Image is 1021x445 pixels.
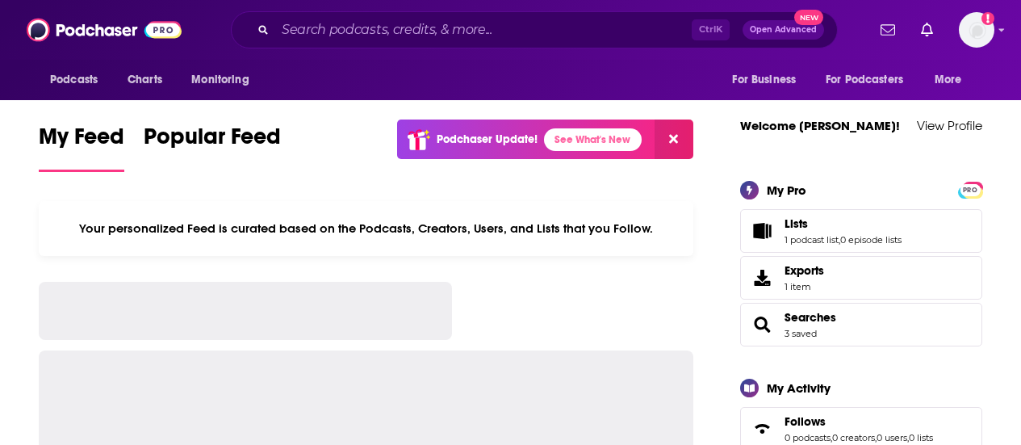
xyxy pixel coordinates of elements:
[874,16,902,44] a: Show notifications dropdown
[767,380,831,396] div: My Activity
[960,183,980,195] a: PRO
[875,432,877,443] span: ,
[740,303,982,346] span: Searches
[815,65,927,95] button: open menu
[923,65,982,95] button: open menu
[785,281,824,292] span: 1 item
[785,216,808,231] span: Lists
[907,432,909,443] span: ,
[959,12,994,48] img: User Profile
[794,10,823,25] span: New
[785,414,933,429] a: Follows
[785,414,826,429] span: Follows
[767,183,806,198] div: My Pro
[275,17,692,43] input: Search podcasts, credits, & more...
[740,118,900,133] a: Welcome [PERSON_NAME]!
[746,220,778,242] a: Lists
[39,201,693,256] div: Your personalized Feed is curated based on the Podcasts, Creators, Users, and Lists that you Follow.
[692,19,730,40] span: Ctrl K
[785,234,839,246] a: 1 podcast list
[544,128,642,151] a: See What's New
[117,65,172,95] a: Charts
[128,69,162,91] span: Charts
[740,256,982,300] a: Exports
[785,263,824,278] span: Exports
[959,12,994,48] span: Logged in as LBraverman
[39,65,119,95] button: open menu
[191,69,249,91] span: Monitoring
[785,328,817,339] a: 3 saved
[840,234,902,246] a: 0 episode lists
[960,184,980,196] span: PRO
[785,310,836,325] a: Searches
[831,432,832,443] span: ,
[826,69,903,91] span: For Podcasters
[39,123,124,160] span: My Feed
[39,123,124,172] a: My Feed
[721,65,816,95] button: open menu
[746,418,778,440] a: Follows
[144,123,281,172] a: Popular Feed
[785,216,902,231] a: Lists
[785,432,831,443] a: 0 podcasts
[180,65,270,95] button: open menu
[877,432,907,443] a: 0 users
[743,20,824,40] button: Open AdvancedNew
[231,11,838,48] div: Search podcasts, credits, & more...
[437,132,538,146] p: Podchaser Update!
[750,26,817,34] span: Open Advanced
[839,234,840,246] span: ,
[50,69,98,91] span: Podcasts
[935,69,962,91] span: More
[732,69,796,91] span: For Business
[746,313,778,336] a: Searches
[832,432,875,443] a: 0 creators
[740,209,982,253] span: Lists
[144,123,281,160] span: Popular Feed
[914,16,939,44] a: Show notifications dropdown
[27,15,182,45] img: Podchaser - Follow, Share and Rate Podcasts
[746,267,778,289] span: Exports
[909,432,933,443] a: 0 lists
[959,12,994,48] button: Show profile menu
[917,118,982,133] a: View Profile
[981,12,994,25] svg: Add a profile image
